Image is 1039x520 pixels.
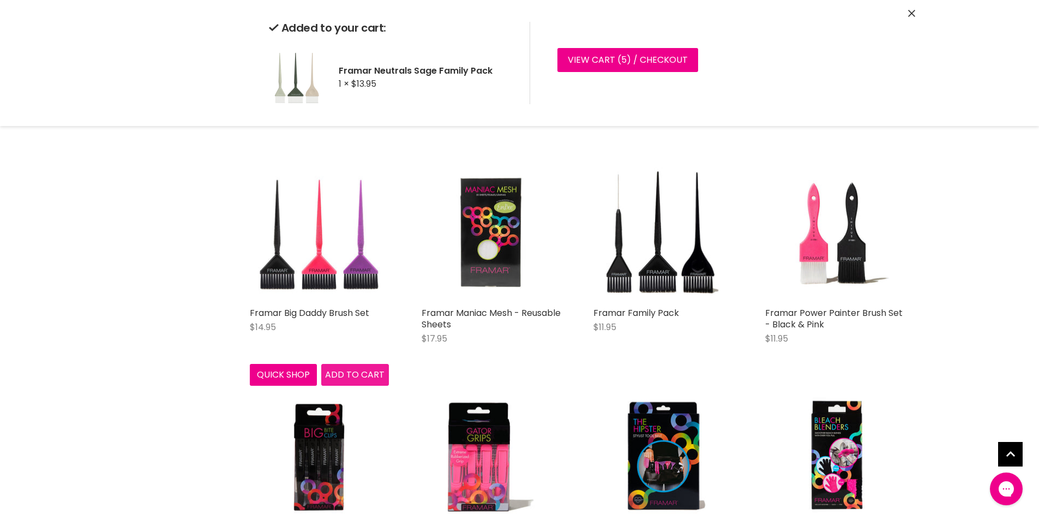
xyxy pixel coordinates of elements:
[250,307,369,319] a: Framar Big Daddy Brush Set
[325,368,385,381] span: Add to cart
[765,307,903,331] a: Framar Power Painter Brush Set - Black & Pink
[593,163,732,302] img: Framar Family Pack
[250,321,276,333] span: $14.95
[250,364,317,386] button: Quick shop
[250,163,389,302] img: Framar Big Daddy Brush Set
[765,332,788,345] span: $11.95
[621,53,627,66] span: 5
[557,48,698,72] a: View cart (5) / Checkout
[269,22,512,34] h2: Added to your cart:
[984,469,1028,509] iframe: Gorgias live chat messenger
[339,65,512,76] h2: Framar Neutrals Sage Family Pack
[593,321,616,333] span: $11.95
[422,307,561,331] a: Framar Maniac Mesh - Reusable Sheets
[321,364,389,386] button: Add to cart
[593,307,679,319] a: Framar Family Pack
[765,163,904,302] img: Framar Power Painter Brush Set - Black & Pink
[269,50,323,104] img: Framar Neutrals Sage Family Pack
[422,332,447,345] span: $17.95
[908,8,915,20] button: Close
[339,77,349,90] span: 1 ×
[422,163,561,302] img: Framar Maniac Mesh - Reusable Sheets
[351,77,376,90] span: $13.95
